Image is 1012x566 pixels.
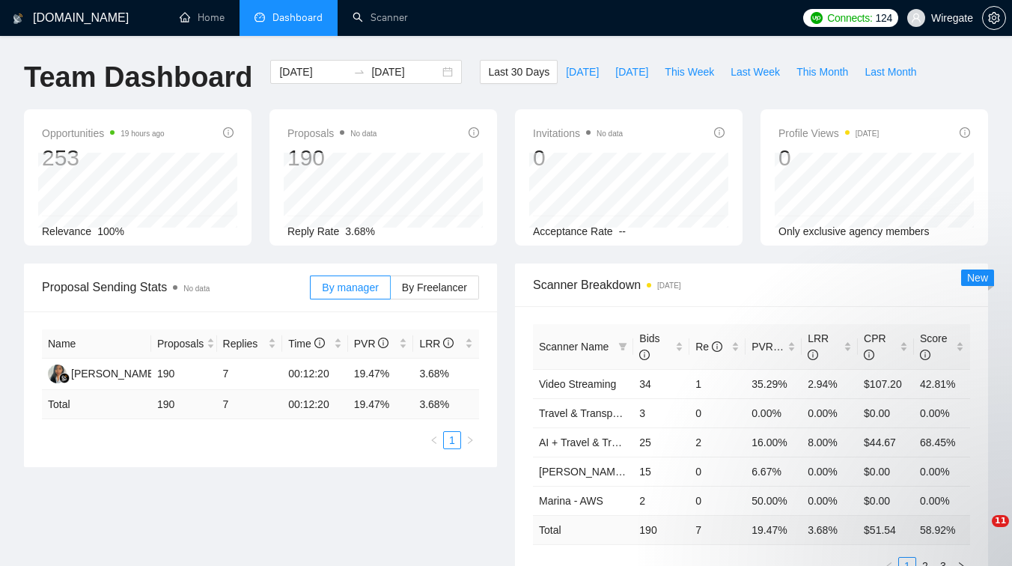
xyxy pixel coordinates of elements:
a: [PERSON_NAME] & Laravel [539,466,672,478]
button: right [461,431,479,449]
td: 7 [689,515,746,544]
input: Start date [279,64,347,80]
time: 19 hours ago [121,130,164,138]
td: 0 [689,457,746,486]
li: Next Page [461,431,479,449]
td: 2 [689,427,746,457]
img: GA [48,365,67,383]
div: 190 [287,144,377,172]
td: $107.20 [858,369,914,398]
span: setting [983,12,1005,24]
td: 19.47% [348,359,414,390]
span: New [967,272,988,284]
span: This Month [796,64,848,80]
a: Video Streaming [539,378,616,390]
td: 2.94% [802,369,858,398]
th: Replies [217,329,283,359]
span: No data [183,284,210,293]
a: 1 [444,432,460,448]
td: 42.81% [914,369,970,398]
span: swap-right [353,66,365,78]
li: 1 [443,431,461,449]
td: 19.47 % [746,515,802,544]
td: 35.29% [746,369,802,398]
span: Invitations [533,124,623,142]
th: Name [42,329,151,359]
li: Previous Page [425,431,443,449]
span: Opportunities [42,124,165,142]
td: 19.47 % [348,390,414,419]
span: info-circle [712,341,722,352]
span: Proposals [157,335,204,352]
span: info-circle [223,127,234,138]
span: info-circle [378,338,388,348]
button: This Month [788,60,856,84]
span: By Freelancer [402,282,467,293]
span: Last 30 Days [488,64,549,80]
span: [DATE] [566,64,599,80]
span: Acceptance Rate [533,225,613,237]
td: 7 [217,390,283,419]
span: PVR [354,338,389,350]
span: Bids [639,332,659,361]
span: info-circle [639,350,650,360]
span: Scanner Breakdown [533,276,970,294]
button: [DATE] [607,60,656,84]
button: [DATE] [558,60,607,84]
span: info-circle [469,127,479,138]
td: Total [533,515,633,544]
td: 0.00% [802,398,858,427]
td: $ 51.54 [858,515,914,544]
span: LRR [808,332,829,361]
span: No data [350,130,377,138]
img: upwork-logo.png [811,12,823,24]
span: CPR [864,332,886,361]
span: 11 [992,515,1009,527]
time: [DATE] [657,282,680,290]
span: Profile Views [778,124,879,142]
td: 3 [633,398,689,427]
span: -- [619,225,626,237]
span: PVR [752,341,787,353]
button: left [425,431,443,449]
td: 34 [633,369,689,398]
span: By manager [322,282,378,293]
td: 190 [151,390,217,419]
time: [DATE] [856,130,879,138]
td: 58.92 % [914,515,970,544]
td: 0 [689,398,746,427]
span: Dashboard [272,11,323,24]
button: This Week [656,60,722,84]
div: 0 [778,144,879,172]
img: logo [13,7,23,31]
span: info-circle [808,350,818,360]
span: filter [618,342,627,351]
td: 0.00% [914,398,970,427]
div: [PERSON_NAME] [71,365,157,382]
span: to [353,66,365,78]
span: 3.68% [345,225,375,237]
button: Last 30 Days [480,60,558,84]
td: 15 [633,457,689,486]
span: Only exclusive agency members [778,225,930,237]
h1: Team Dashboard [24,60,252,95]
button: setting [982,6,1006,30]
td: $0.00 [858,398,914,427]
span: [DATE] [615,64,648,80]
td: 3.68% [413,359,479,390]
span: Proposals [287,124,377,142]
span: info-circle [443,338,454,348]
input: End date [371,64,439,80]
span: info-circle [864,350,874,360]
span: Last Week [731,64,780,80]
td: 00:12:20 [282,359,348,390]
span: No data [597,130,623,138]
button: Last Week [722,60,788,84]
td: 190 [151,359,217,390]
span: Relevance [42,225,91,237]
span: info-circle [314,338,325,348]
span: Time [288,338,324,350]
span: 124 [876,10,892,26]
span: info-circle [714,127,725,138]
td: 1 [689,369,746,398]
